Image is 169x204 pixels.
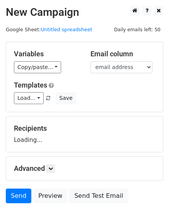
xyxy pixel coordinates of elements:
[33,189,67,203] a: Preview
[111,27,163,32] a: Daily emails left: 50
[14,81,47,89] a: Templates
[111,25,163,34] span: Daily emails left: 50
[6,27,92,32] small: Google Sheet:
[6,6,163,19] h2: New Campaign
[56,92,76,104] button: Save
[6,189,31,203] a: Send
[41,27,92,32] a: Untitled spreadsheet
[14,164,155,173] h5: Advanced
[69,189,128,203] a: Send Test Email
[14,124,155,144] div: Loading...
[14,92,44,104] a: Load...
[14,50,79,58] h5: Variables
[14,124,155,133] h5: Recipients
[14,61,61,73] a: Copy/paste...
[90,50,155,58] h5: Email column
